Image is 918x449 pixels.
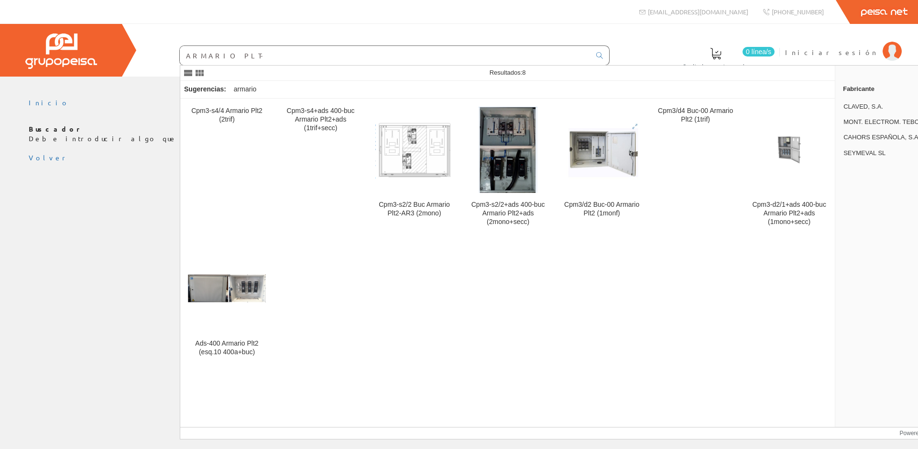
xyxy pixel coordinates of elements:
[656,107,734,124] div: Cpm3/d4 Buc-00 Armario Plt2 (1trif)
[555,99,648,237] a: Cpm3/d2 Buc-00 Armario Plt2 (1monf) Cpm3/d2 Buc-00 Armario Plt2 (1monf)
[750,201,828,226] div: Cpm3-d2/1+ads 400-buc Armario Plt2+ads (1mono+secc)
[282,107,360,133] div: Cpm3-s4+ads 400-buc Armario Plt2+ads (1trif+secc)
[4,4,140,12] div: Outline
[11,67,27,75] span: 16 px
[563,201,641,218] div: Cpm3/d2 Buc-00 Armario Plt2 (1monf)
[180,83,228,96] div: Sugerencias:
[648,8,748,16] span: [EMAIL_ADDRESS][DOMAIN_NAME]
[14,12,52,21] a: Back to Top
[188,107,266,124] div: Cpm3-s4/4 Armario Plt2 (2trif)
[563,120,641,180] img: Cpm3/d2 Buc-00 Armario Plt2 (1monf)
[230,81,260,98] div: armario
[25,34,97,69] img: Grupo Peisa
[368,99,461,237] a: Cpm3-s2/2 Buc Armario Plt2-AR3 (2mono) Cpm3-s2/2 Buc Armario Plt2-AR3 (2mono)
[683,61,748,71] span: Pedido actual
[29,124,84,133] b: Buscador
[180,238,273,368] a: Ads-400 Armario Plt2 (esq.10 400a+buc) Ads-400 Armario Plt2 (esq.10 400a+buc)
[522,69,525,76] span: 8
[743,47,775,56] span: 0 línea/s
[4,30,140,41] h3: Estilo
[649,99,742,237] a: Cpm3/d4 Buc-00 Armario Plt2 (1trif)
[785,40,902,49] a: Iniciar sesión
[180,99,273,237] a: Cpm3-s4/4 Armario Plt2 (2trif)
[4,58,58,66] label: Tamaño de fuente
[188,274,266,303] img: Ads-400 Armario Plt2 (esq.10 400a+buc)
[29,153,69,162] a: Volver
[375,201,453,218] div: Cpm3-s2/2 Buc Armario Plt2-AR3 (2mono)
[29,163,889,171] div: © Grupo Peisa
[180,46,590,65] input: Buscar ...
[785,47,878,57] span: Iniciar sesión
[490,69,526,76] span: Resultados:
[772,8,824,16] span: [PHONE_NUMBER]
[461,99,555,237] a: Cpm3-s2/2+ads 400-buc Armario Plt2+ads (2mono+secc) Cpm3-s2/2+ads 400-buc Armario Plt2+ads (2mono...
[469,201,547,226] div: Cpm3-s2/2+ads 400-buc Armario Plt2+ads (2mono+secc)
[375,121,453,179] img: Cpm3-s2/2 Buc Armario Plt2-AR3 (2mono)
[29,124,889,144] p: Debe introducir algo que buscar
[29,98,69,107] a: Inicio
[188,339,266,357] div: Ads-400 Armario Plt2 (esq.10 400a+buc)
[479,107,538,193] img: Cpm3-s2/2+ads 400-buc Armario Plt2+ads (2mono+secc)
[274,99,367,237] a: Cpm3-s4+ads 400-buc Armario Plt2+ads (1trif+secc)
[750,135,828,164] img: Cpm3-d2/1+ads 400-buc Armario Plt2+ads (1mono+secc)
[743,99,836,237] a: Cpm3-d2/1+ads 400-buc Armario Plt2+ads (1mono+secc) Cpm3-d2/1+ads 400-buc Armario Plt2+ads (1mono...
